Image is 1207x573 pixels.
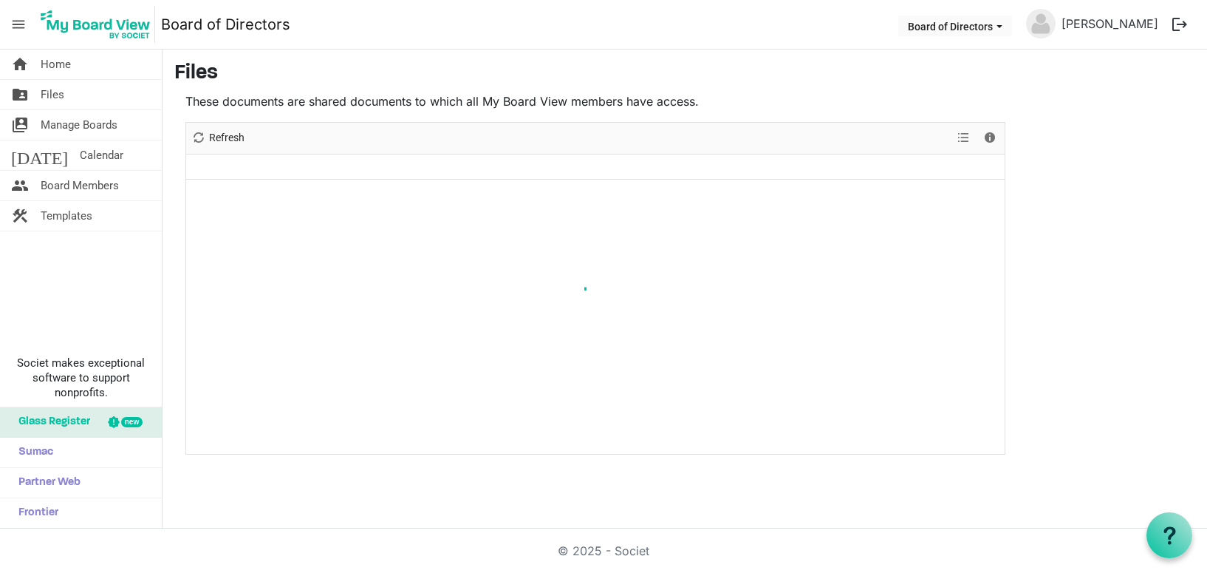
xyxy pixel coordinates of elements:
[4,10,33,38] span: menu
[11,201,29,231] span: construction
[36,6,155,43] img: My Board View Logo
[121,417,143,427] div: new
[11,140,68,170] span: [DATE]
[11,468,81,498] span: Partner Web
[1056,9,1164,38] a: [PERSON_NAME]
[11,110,29,140] span: switch_account
[1026,9,1056,38] img: no-profile-picture.svg
[11,498,58,528] span: Frontier
[174,61,1195,87] h3: Files
[41,171,119,200] span: Board Members
[11,171,29,200] span: people
[36,6,161,43] a: My Board View Logo
[80,140,123,170] span: Calendar
[185,92,1005,110] p: These documents are shared documents to which all My Board View members have access.
[7,356,155,400] span: Societ makes exceptional software to support nonprofits.
[11,407,90,437] span: Glass Register
[41,110,117,140] span: Manage Boards
[11,80,29,109] span: folder_shared
[558,543,649,558] a: © 2025 - Societ
[41,80,64,109] span: Files
[41,201,92,231] span: Templates
[161,10,290,39] a: Board of Directors
[41,50,71,79] span: Home
[11,438,53,467] span: Sumac
[1164,9,1195,40] button: logout
[898,16,1012,36] button: Board of Directors dropdownbutton
[11,50,29,79] span: home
